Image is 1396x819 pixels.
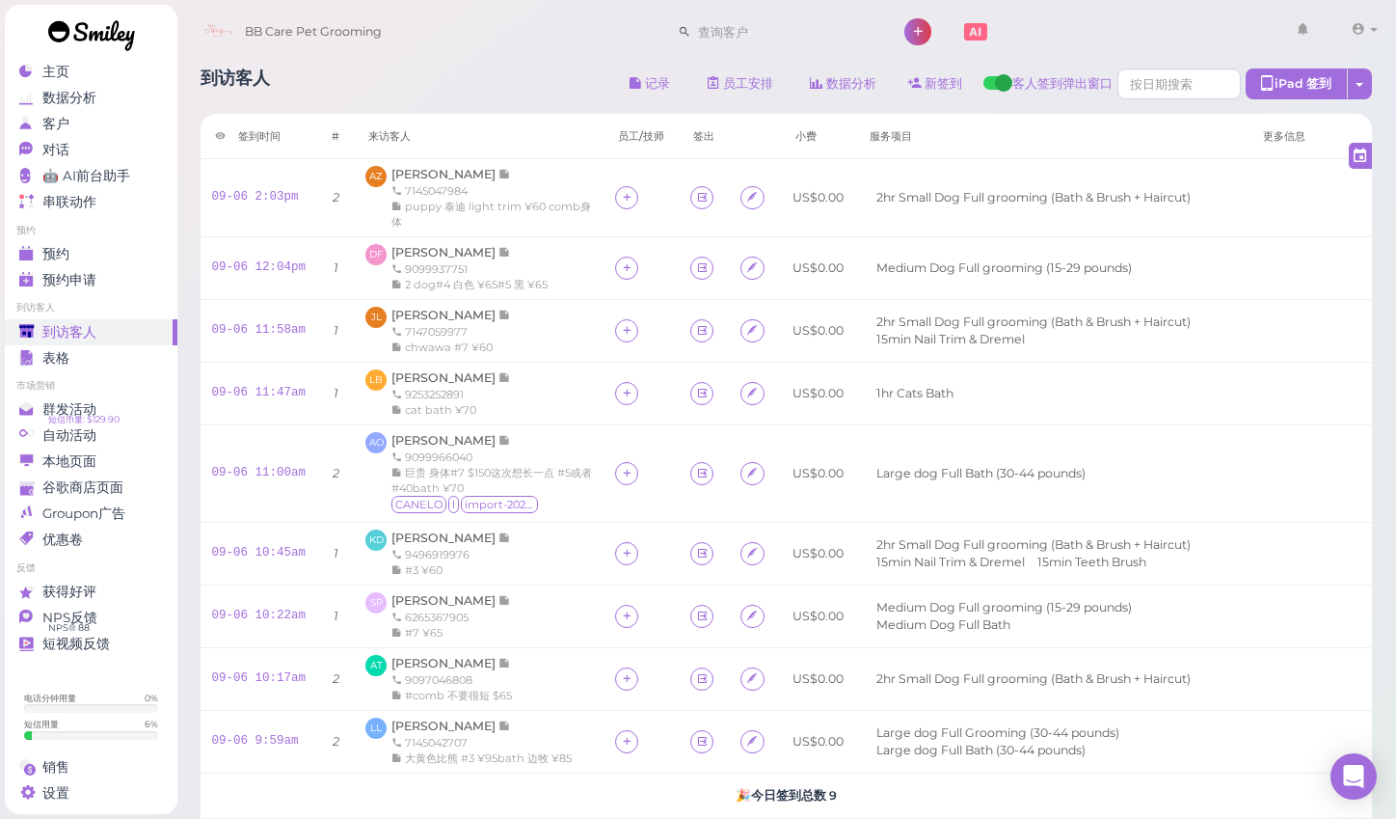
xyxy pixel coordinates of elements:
a: 设置 [5,780,177,806]
i: Agreement form [746,323,759,338]
a: 09-06 11:00am [212,466,307,479]
button: 记录 [613,68,686,99]
span: 短视频反馈 [42,636,110,652]
span: 短信币量: $129.90 [48,412,120,427]
div: 6 % [145,718,158,730]
span: 串联动作 [42,194,96,210]
div: 9253252891 [391,387,511,402]
span: [PERSON_NAME] [391,433,498,448]
i: Agreement form [746,190,759,205]
a: [PERSON_NAME] [391,719,511,733]
li: 2hr Small Dog Full grooming (Bath & Brush + Haircut) [872,189,1195,206]
span: 自动活动 [42,427,96,444]
span: 记录 [498,308,511,322]
a: NPS反馈 NPS® 88 [5,605,177,631]
i: 1 [334,609,338,623]
li: 15min Nail Trim & Dremel [872,554,1030,571]
a: 员工安排 [691,68,790,99]
span: 优惠卷 [42,532,83,548]
span: 大黄色比熊 #3 ¥95bath 边牧 ¥85 [405,751,572,765]
div: 9099966040 [391,450,592,465]
td: US$0.00 [781,300,855,363]
i: Agreement form [746,671,759,686]
span: 获得好评 [42,584,96,600]
span: AO [365,432,387,453]
th: 来访客人 [354,114,604,159]
li: Medium Dog Full grooming (15-29 pounds) [872,259,1137,277]
a: 谷歌商店页面 [5,475,177,501]
span: 主页 [42,64,69,80]
span: 预约申请 [42,272,96,288]
li: Large dog Full Grooming (30-44 pounds) [872,724,1124,742]
i: 1 [334,386,338,400]
i: Agreement form [746,466,759,480]
i: 2 [333,671,339,686]
i: Agreement form [746,260,759,275]
span: [PERSON_NAME] [391,656,498,670]
span: 记录 [498,656,511,670]
div: Open Intercom Messenger [1330,753,1377,800]
li: 市场营销 [5,379,177,393]
th: 签出 [679,114,729,159]
div: 9496919976 [391,547,511,562]
a: 客户 [5,111,177,137]
span: 🤖 AI前台助手 [42,168,130,184]
a: 🤖 AI前台助手 [5,163,177,189]
a: [PERSON_NAME] [391,531,511,545]
span: [PERSON_NAME] [391,593,498,608]
span: DF [365,244,387,265]
h1: 到访客人 [201,68,270,104]
li: 2hr Small Dog Full grooming (Bath & Brush + Haircut) [872,314,1195,331]
span: 谷歌商店页面 [42,479,123,496]
span: 到访客人 [42,324,96,341]
span: l [448,496,459,513]
span: 巨贵 身体#7 $150这次想长一点 #5或者#40bath ¥70 [391,466,592,495]
span: 记录 [498,593,511,608]
div: 电话分钟用量 [24,692,76,704]
span: LL [365,718,387,739]
span: 记录 [498,245,511,259]
span: [PERSON_NAME] [391,531,498,545]
th: 员工/技师 [604,114,679,159]
a: 09-06 10:45am [212,546,307,560]
span: 2 dog#4 白色 ¥65#5 黑 ¥65 [405,278,548,291]
span: SP [365,592,387,614]
span: 客人签到弹出窗口 [1012,75,1113,104]
a: 自动活动 [5,423,177,449]
i: 2 [333,466,339,480]
span: [PERSON_NAME] [391,719,498,733]
a: 优惠卷 [5,527,177,553]
li: 1hr Cats Bath [872,385,958,402]
span: JL [365,307,387,328]
span: 本地页面 [42,453,96,470]
div: # [332,128,339,144]
span: NPS反馈 [42,610,97,626]
a: [PERSON_NAME] [391,656,511,670]
td: US$0.00 [781,159,855,237]
li: 2hr Small Dog Full grooming (Bath & Brush + Haircut) [872,536,1195,554]
span: chwawa #7 ¥60 [405,341,493,354]
td: US$0.00 [781,425,855,523]
th: 小费 [781,114,855,159]
div: 7147059977 [391,324,511,340]
li: 2hr Small Dog Full grooming (Bath & Brush + Haircut) [872,670,1195,688]
a: 销售 [5,754,177,780]
div: iPad 签到 [1246,68,1348,99]
span: 对话 [42,142,69,158]
span: puppy 泰迪 light trim ¥60 comb身体 [391,200,591,229]
li: Large dog Full Bath (30-44 pounds) [872,465,1090,482]
a: 串联动作 [5,189,177,215]
div: 0 % [145,692,158,704]
td: US$0.00 [781,711,855,774]
div: 短信用量 [24,718,59,730]
a: 获得好评 [5,579,177,605]
span: 群发活动 [42,401,96,418]
a: 数据分析 [5,85,177,111]
li: 反馈 [5,561,177,575]
a: 09-06 11:47am [212,386,307,399]
i: Agreement form [746,734,759,749]
li: Large dog Full Bath (30-44 pounds) [872,742,1090,759]
a: 群发活动 短信币量: $129.90 [5,396,177,423]
i: Agreement form [746,609,759,623]
span: 客户 [42,116,69,132]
